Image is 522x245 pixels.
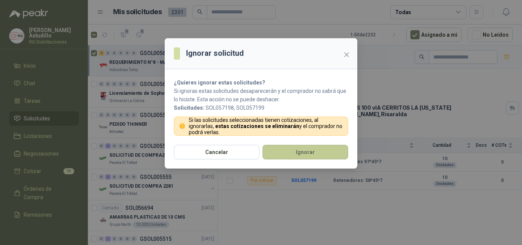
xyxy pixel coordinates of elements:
strong: estas cotizaciones se eliminarán [215,123,299,129]
button: Close [340,49,353,61]
strong: ¿Quieres ignorar estas solicitudes? [174,80,265,86]
button: Ignorar [263,145,348,159]
h3: Ignorar solicitud [186,47,244,59]
p: SOL057198, SOL057199 [174,104,348,112]
span: close [344,52,350,58]
p: Si ignoras estas solicitudes desaparecerán y el comprador no sabrá que lo hiciste. Esta acción no... [174,87,348,104]
button: Cancelar [174,145,259,159]
b: Solicitudes: [174,105,204,111]
p: Si las solicitudes seleccionadas tienen cotizaciones, al ignorarlas, y el comprador no podrá verlas. [189,117,344,135]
